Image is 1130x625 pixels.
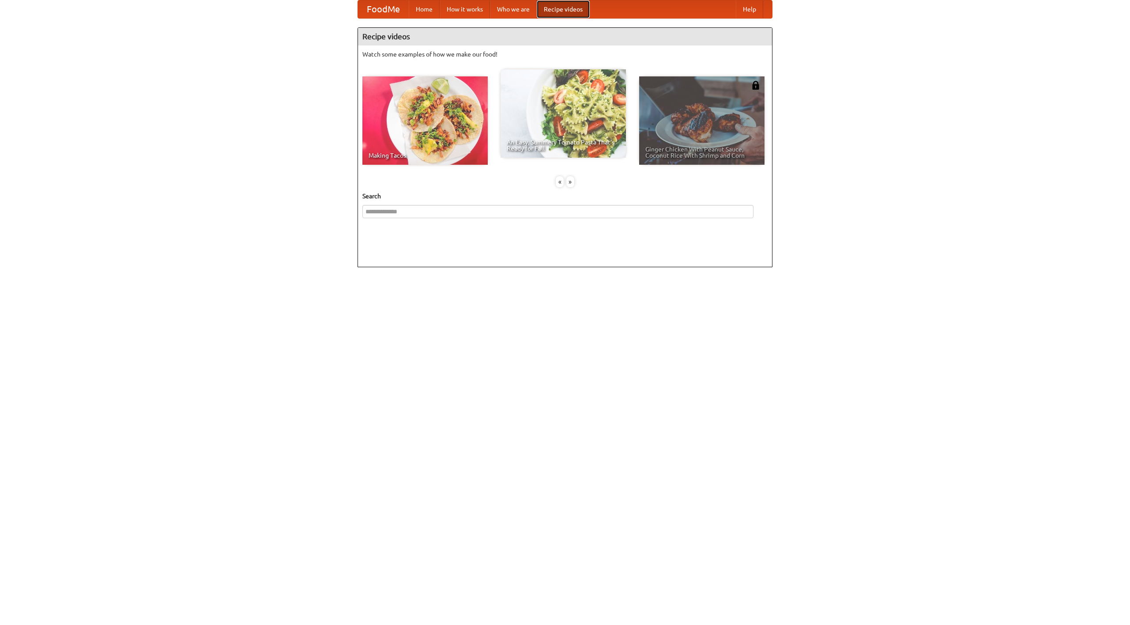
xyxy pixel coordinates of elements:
a: Making Tacos [362,76,488,165]
div: « [556,176,564,187]
a: How it works [440,0,490,18]
div: » [566,176,574,187]
a: Help [736,0,763,18]
a: Who we are [490,0,537,18]
h4: Recipe videos [358,28,772,45]
a: Home [409,0,440,18]
a: FoodMe [358,0,409,18]
p: Watch some examples of how we make our food! [362,50,768,59]
span: Making Tacos [369,152,482,159]
h5: Search [362,192,768,201]
a: An Easy, Summery Tomato Pasta That's Ready for Fall [501,69,626,158]
a: Recipe videos [537,0,590,18]
img: 483408.png [751,81,760,90]
span: An Easy, Summery Tomato Pasta That's Ready for Fall [507,139,620,152]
